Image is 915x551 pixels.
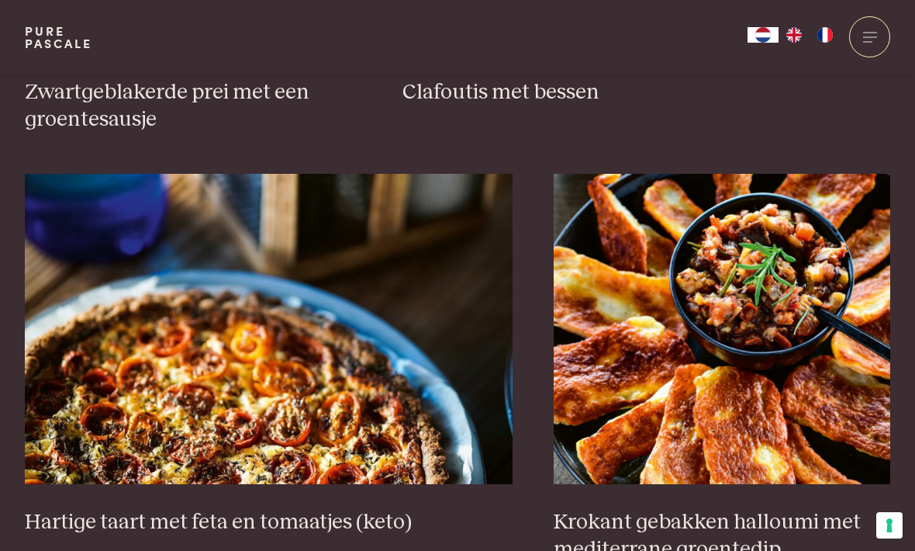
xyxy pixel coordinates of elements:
ul: Language list [779,27,841,43]
button: Uw voorkeuren voor toestemming voor trackingtechnologieën [876,512,903,539]
a: PurePascale [25,25,92,50]
h3: Zwartgeblakerde prei met een groentesausje [25,79,361,133]
div: Language [748,27,779,43]
a: EN [779,27,810,43]
a: Hartige taart met feta en tomaatjes (keto) Hartige taart met feta en tomaatjes (keto) [25,174,513,535]
aside: Language selected: Nederlands [748,27,841,43]
img: Hartige taart met feta en tomaatjes (keto) [25,174,513,484]
a: NL [748,27,779,43]
h3: Hartige taart met feta en tomaatjes (keto) [25,509,513,536]
h3: Clafoutis met bessen [402,79,890,106]
a: FR [810,27,841,43]
img: Krokant gebakken halloumi met mediterrane groentedip [554,174,890,484]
